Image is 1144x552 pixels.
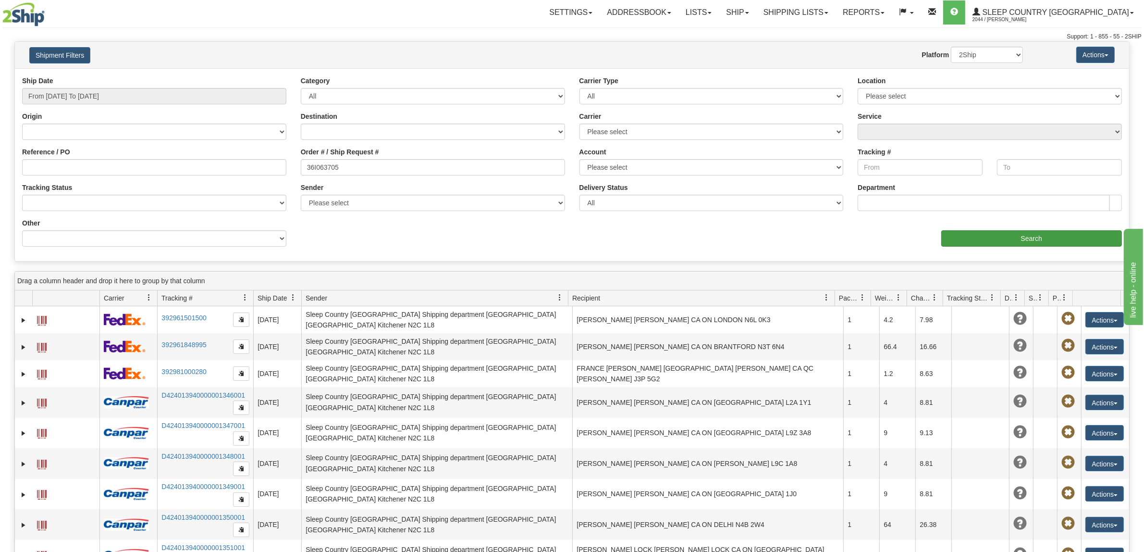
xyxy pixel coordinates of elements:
td: [PERSON_NAME] [PERSON_NAME] CA ON BRANTFORD N3T 6N4 [572,333,843,360]
button: Copy to clipboard [233,339,249,354]
a: Label [37,486,47,501]
td: 1 [843,387,879,418]
button: Copy to clipboard [233,366,249,381]
td: 1 [843,333,879,360]
button: Shipment Filters [29,47,90,63]
button: Actions [1076,47,1115,63]
span: Pickup Not Assigned [1061,456,1075,469]
span: Pickup Not Assigned [1061,312,1075,326]
td: 9 [879,479,915,510]
input: To [997,159,1122,176]
td: Sleep Country [GEOGRAPHIC_DATA] Shipping department [GEOGRAPHIC_DATA] [GEOGRAPHIC_DATA] Kitchener... [301,387,572,418]
label: Category [301,76,330,86]
a: Sleep Country [GEOGRAPHIC_DATA] 2044 / [PERSON_NAME] [965,0,1141,25]
label: Tracking Status [22,183,72,192]
a: Tracking # filter column settings [237,289,253,306]
a: Label [37,312,47,327]
td: [DATE] [253,448,301,479]
a: Expand [19,342,28,352]
button: Copy to clipboard [233,462,249,476]
td: 7.98 [915,306,951,333]
a: Tracking Status filter column settings [984,289,1000,306]
td: 1 [843,479,879,510]
td: 8.81 [915,387,951,418]
span: Pickup Not Assigned [1061,426,1075,439]
input: From [858,159,983,176]
td: [PERSON_NAME] [PERSON_NAME] CA ON [GEOGRAPHIC_DATA] L9Z 3A8 [572,418,843,449]
img: 2 - FedEx Express® [104,314,146,326]
td: [DATE] [253,509,301,540]
a: Expand [19,428,28,438]
td: [DATE] [253,306,301,333]
td: [DATE] [253,360,301,387]
td: 16.66 [915,333,951,360]
button: Copy to clipboard [233,431,249,446]
td: Sleep Country [GEOGRAPHIC_DATA] Shipping department [GEOGRAPHIC_DATA] [GEOGRAPHIC_DATA] Kitchener... [301,418,572,449]
td: 1 [843,448,879,479]
button: Copy to clipboard [233,492,249,507]
a: 392961501500 [161,314,206,322]
td: [DATE] [253,479,301,510]
a: Settings [542,0,600,25]
span: 2044 / [PERSON_NAME] [972,15,1045,25]
a: Recipient filter column settings [818,289,835,306]
span: Pickup Not Assigned [1061,339,1075,352]
td: Sleep Country [GEOGRAPHIC_DATA] Shipping department [GEOGRAPHIC_DATA] [GEOGRAPHIC_DATA] Kitchener... [301,448,572,479]
a: Ship [719,0,756,25]
button: Actions [1085,517,1124,532]
td: Sleep Country [GEOGRAPHIC_DATA] Shipping department [GEOGRAPHIC_DATA] [GEOGRAPHIC_DATA] Kitchener... [301,479,572,510]
img: 14 - Canpar [104,427,149,439]
a: Label [37,339,47,354]
label: Reference / PO [22,147,70,157]
label: Order # / Ship Request # [301,147,379,157]
span: Unknown [1013,517,1027,530]
a: Delivery Status filter column settings [1008,289,1024,306]
a: D424013940000001347001 [161,422,245,429]
span: Shipment Issues [1029,293,1037,303]
a: D424013940000001350001 [161,514,245,521]
td: 4 [879,448,915,479]
span: Pickup Not Assigned [1061,366,1075,379]
span: Pickup Not Assigned [1061,487,1075,500]
span: Weight [875,293,895,303]
span: Unknown [1013,456,1027,469]
label: Delivery Status [579,183,628,192]
td: Sleep Country [GEOGRAPHIC_DATA] Shipping department [GEOGRAPHIC_DATA] [GEOGRAPHIC_DATA] Kitchener... [301,333,572,360]
img: 2 - FedEx Express® [104,367,146,379]
button: Actions [1085,395,1124,410]
span: Recipient [572,293,600,303]
img: logo2044.jpg [2,2,45,26]
span: Delivery Status [1005,293,1013,303]
td: [DATE] [253,387,301,418]
a: Label [37,394,47,410]
span: Sleep Country [GEOGRAPHIC_DATA] [980,8,1129,16]
a: Packages filter column settings [854,289,871,306]
a: Lists [678,0,719,25]
span: Sender [306,293,327,303]
label: Ship Date [22,76,53,86]
a: D424013940000001349001 [161,483,245,490]
img: 14 - Canpar [104,519,149,531]
label: Service [858,112,882,121]
td: 26.38 [915,509,951,540]
a: Expand [19,490,28,500]
label: Other [22,218,40,228]
a: Expand [19,369,28,379]
td: 8.63 [915,360,951,387]
div: Support: 1 - 855 - 55 - 2SHIP [2,33,1142,41]
td: [PERSON_NAME] [PERSON_NAME] CA ON [GEOGRAPHIC_DATA] 1J0 [572,479,843,510]
label: Carrier Type [579,76,618,86]
td: 64 [879,509,915,540]
span: Unknown [1013,395,1027,408]
span: Pickup Not Assigned [1061,517,1075,530]
td: 1 [843,306,879,333]
input: Search [941,230,1122,247]
span: Unknown [1013,339,1027,352]
a: Reports [836,0,892,25]
label: Department [858,183,895,192]
a: 392961848995 [161,341,206,349]
td: Sleep Country [GEOGRAPHIC_DATA] Shipping department [GEOGRAPHIC_DATA] [GEOGRAPHIC_DATA] Kitchener... [301,509,572,540]
td: 1 [843,418,879,449]
span: Tracking Status [947,293,989,303]
button: Actions [1085,366,1124,381]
